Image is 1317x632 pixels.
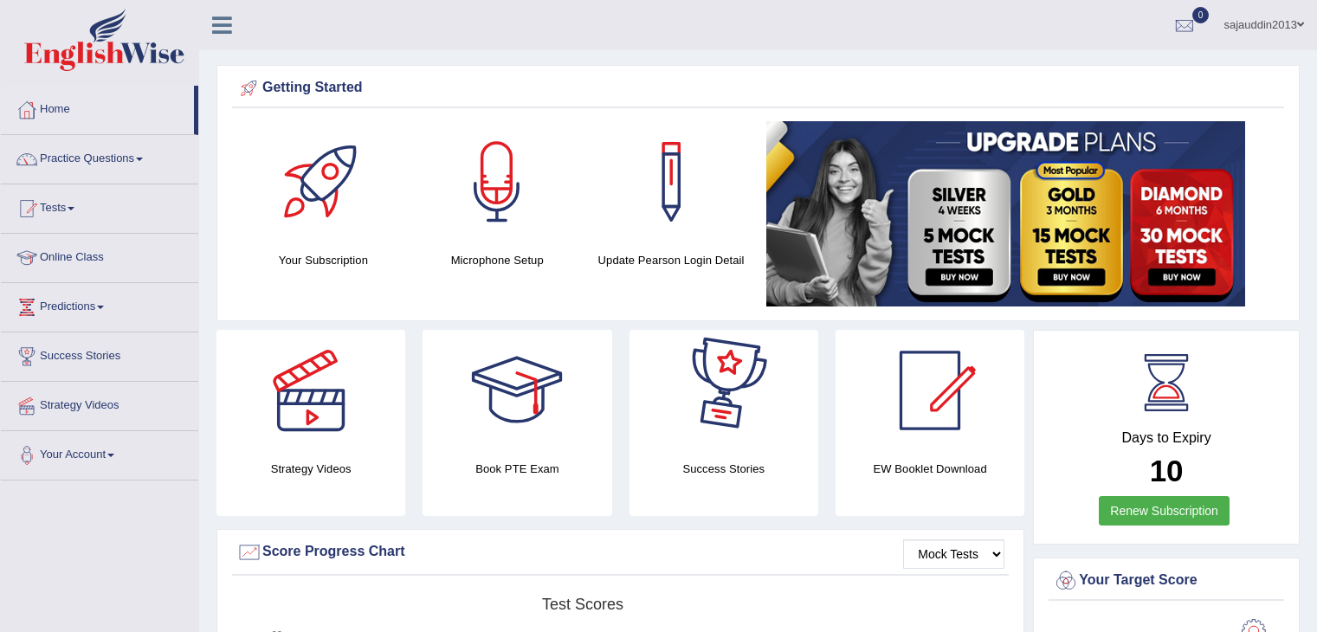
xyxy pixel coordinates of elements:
a: Online Class [1,234,198,277]
div: Score Progress Chart [236,539,1004,565]
h4: Update Pearson Login Detail [593,251,750,269]
a: Strategy Videos [1,382,198,425]
a: Your Account [1,431,198,474]
a: Renew Subscription [1099,496,1230,526]
h4: Microphone Setup [419,251,576,269]
h4: Book PTE Exam [423,460,611,478]
h4: Success Stories [629,460,818,478]
a: Practice Questions [1,135,198,178]
h4: Strategy Videos [216,460,405,478]
span: 0 [1192,7,1210,23]
h4: Your Subscription [245,251,402,269]
a: Success Stories [1,332,198,376]
a: Predictions [1,283,198,326]
div: Your Target Score [1053,568,1280,594]
img: small5.jpg [766,121,1245,306]
div: Getting Started [236,75,1280,101]
b: 10 [1150,454,1184,487]
h4: Days to Expiry [1053,430,1280,446]
a: Home [1,86,194,129]
h4: EW Booklet Download [836,460,1024,478]
a: Tests [1,184,198,228]
tspan: Test scores [542,596,623,613]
